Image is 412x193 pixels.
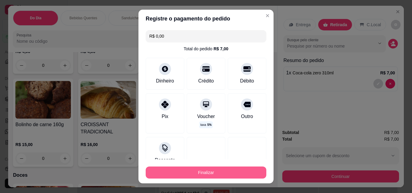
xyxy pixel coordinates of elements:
input: Ex.: hambúrguer de cordeiro [149,30,263,42]
div: Dinheiro [156,77,174,85]
div: Outro [241,113,253,120]
header: Registre o pagamento do pedido [138,10,274,28]
div: R$ 7,00 [214,46,228,52]
div: Total do pedido [184,46,228,52]
div: Desconto [155,157,175,164]
div: Débito [240,77,254,85]
div: Crédito [198,77,214,85]
button: Close [263,11,272,20]
button: Finalizar [146,167,266,179]
div: Pix [162,113,168,120]
div: Voucher [197,113,215,120]
span: 5 % [207,123,211,127]
p: taxa [200,123,211,127]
